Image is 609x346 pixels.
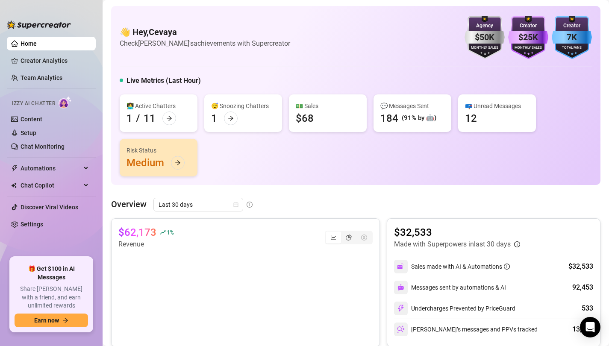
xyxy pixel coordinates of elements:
[580,317,600,337] div: Open Intercom Messenger
[552,31,592,44] div: 7K
[233,202,238,207] span: calendar
[394,239,511,249] article: Made with Superpowers in last 30 days
[296,111,314,125] div: $68
[21,221,43,228] a: Settings
[21,179,81,192] span: Chat Copilot
[582,303,593,314] div: 533
[330,235,336,240] span: line-chart
[380,101,444,111] div: 💬 Messages Sent
[111,198,147,211] article: Overview
[159,198,238,211] span: Last 30 days
[7,21,71,29] img: logo-BBDzfeDw.svg
[127,101,191,111] div: 👩‍💻 Active Chatters
[118,239,173,249] article: Revenue
[15,314,88,327] button: Earn nowarrow-right
[380,111,398,125] div: 184
[15,265,88,281] span: 🎁 Get $100 in AI Messages
[296,101,360,111] div: 💵 Sales
[508,16,548,59] img: purple-badge-B9DA21FR.svg
[346,235,352,240] span: pie-chart
[127,111,132,125] div: 1
[21,143,65,150] a: Chat Monitoring
[394,302,515,315] div: Undercharges Prevented by PriceGuard
[508,31,548,44] div: $25K
[127,76,201,86] h5: Live Metrics (Last Hour)
[21,40,37,47] a: Home
[397,305,405,312] img: svg%3e
[15,285,88,310] span: Share [PERSON_NAME] with a friend, and earn unlimited rewards
[465,101,529,111] div: 📪 Unread Messages
[21,54,89,67] a: Creator Analytics
[228,115,234,121] span: arrow-right
[12,100,55,108] span: Izzy AI Chatter
[166,115,172,121] span: arrow-right
[167,228,173,236] span: 1 %
[411,262,510,271] div: Sales made with AI & Automations
[465,16,505,59] img: silver-badge-roxG0hHS.svg
[120,38,290,49] article: Check [PERSON_NAME]'s achievements with Supercreator
[572,324,593,334] div: 13,194
[11,165,18,172] span: thunderbolt
[21,161,81,175] span: Automations
[11,182,17,188] img: Chat Copilot
[59,96,72,108] img: AI Chatter
[465,22,505,30] div: Agency
[508,45,548,51] div: Monthly Sales
[568,261,593,272] div: $32,533
[21,204,78,211] a: Discover Viral Videos
[504,264,510,270] span: info-circle
[247,202,253,208] span: info-circle
[397,325,405,333] img: svg%3e
[394,226,520,239] article: $32,533
[402,113,436,123] div: (91% by 🤖)
[325,231,373,244] div: segmented control
[572,282,593,293] div: 92,453
[397,263,405,270] img: svg%3e
[211,101,275,111] div: 😴 Snoozing Chatters
[120,26,290,38] h4: 👋 Hey, Cevaya
[62,317,68,323] span: arrow-right
[118,226,156,239] article: $62,173
[394,281,506,294] div: Messages sent by automations & AI
[508,22,548,30] div: Creator
[465,45,505,51] div: Monthly Sales
[211,111,217,125] div: 1
[552,45,592,51] div: Total Fans
[21,74,62,81] a: Team Analytics
[361,235,367,240] span: dollar-circle
[21,116,42,123] a: Content
[514,241,520,247] span: info-circle
[175,160,181,166] span: arrow-right
[34,317,59,324] span: Earn now
[552,16,592,59] img: blue-badge-DgoSNQY1.svg
[21,129,36,136] a: Setup
[552,22,592,30] div: Creator
[144,111,156,125] div: 11
[465,31,505,44] div: $50K
[397,284,404,291] img: svg%3e
[465,111,477,125] div: 12
[394,323,538,336] div: [PERSON_NAME]’s messages and PPVs tracked
[127,146,191,155] div: Risk Status
[160,229,166,235] span: rise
